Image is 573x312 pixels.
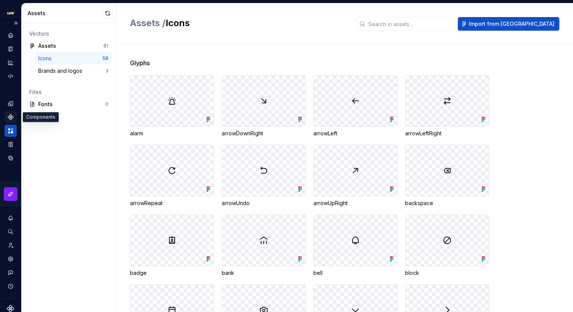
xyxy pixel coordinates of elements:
[38,42,56,50] div: Assets
[5,212,17,224] button: Notifications
[130,199,214,207] div: arrowRepeat
[29,88,108,96] div: Files
[6,9,15,18] img: 2d16af1f-d5be-469d-9da2-1b0690f41d73.png
[313,130,398,137] div: arrowLeft
[458,17,559,31] button: Import from [GEOGRAPHIC_DATA]
[405,130,489,137] div: arrowLeftRight
[26,98,111,110] a: Fonts0
[38,100,105,108] div: Fonts
[35,65,111,77] a: Brands and logos3
[313,199,398,207] div: arrowUpRight
[38,55,55,62] div: Icons
[5,152,17,164] a: Data sources
[5,111,17,123] a: Components
[105,68,108,74] div: 3
[11,18,21,28] button: Expand sidebar
[5,138,17,151] a: Storybook stories
[5,226,17,238] button: Search ⌘K
[5,56,17,69] a: Analytics
[405,199,489,207] div: backspace
[5,239,17,251] a: Invite team
[5,70,17,82] a: Code automation
[28,9,102,17] div: Assets
[222,269,306,277] div: bank
[29,30,108,38] div: Vectors
[5,253,17,265] a: Settings
[103,43,108,49] div: 61
[130,58,150,67] span: Glyphs
[23,112,59,122] div: Components
[130,17,347,29] h2: Icons
[5,43,17,55] a: Documentation
[130,130,214,137] div: alarm
[405,269,489,277] div: block
[130,17,166,28] span: Assets /
[26,40,111,52] a: Assets61
[313,269,398,277] div: bell
[5,125,17,137] a: Assets
[5,267,17,279] button: Contact support
[5,97,17,110] a: Design tokens
[105,101,108,107] div: 0
[38,67,85,75] div: Brands and logos
[222,199,306,207] div: arrowUndo
[130,269,214,277] div: badge
[102,55,108,61] div: 58
[5,29,17,41] a: Home
[365,17,455,31] input: Search in assets...
[35,52,111,64] a: Icons58
[222,130,306,137] div: arrowDownRight
[469,20,554,28] span: Import from [GEOGRAPHIC_DATA]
